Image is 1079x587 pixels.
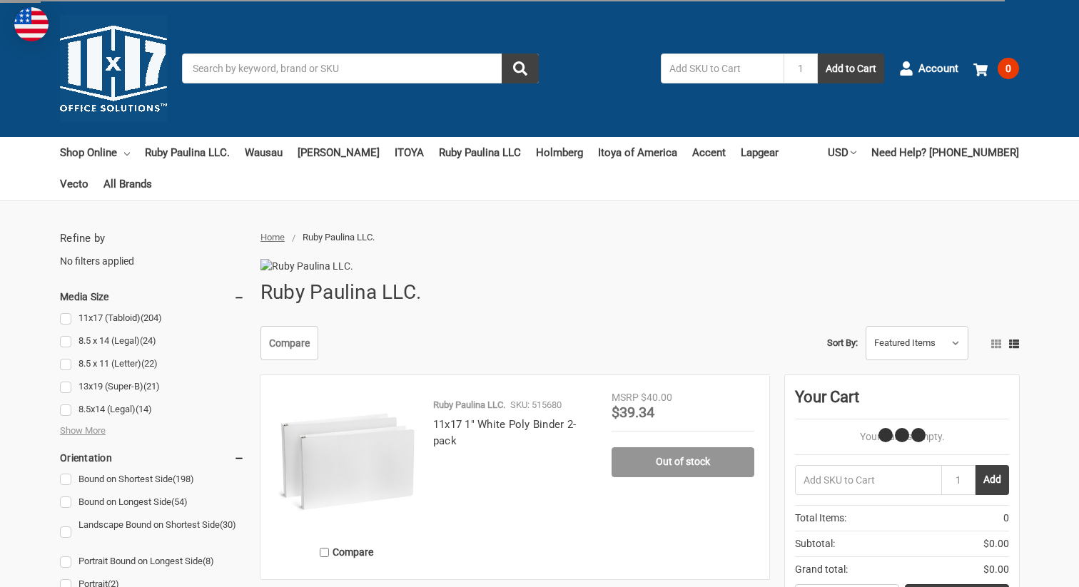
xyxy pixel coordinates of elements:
a: 8.5 x 14 (Legal) [60,332,245,351]
a: Holmberg [536,137,583,168]
span: Show More [60,424,106,438]
input: Add SKU to Cart [661,53,784,83]
span: (8) [203,556,214,566]
div: Your Cart [795,385,1009,419]
a: 13x19 (Super-B) [60,377,245,397]
span: 0 [998,58,1019,79]
a: Compare [260,326,318,360]
label: Sort By: [827,332,858,354]
a: Itoya of America [598,137,677,168]
img: duty and tax information for United States [14,7,49,41]
a: ITOYA [395,137,424,168]
div: MSRP [612,390,639,405]
a: Bound on Longest Side [60,493,245,512]
a: Wausau [245,137,283,168]
span: (198) [173,474,194,484]
button: Add to Cart [818,53,884,83]
span: Grand total: [795,562,848,577]
a: Shop Online [60,137,130,168]
img: Ruby Paulina LLC. [260,259,396,274]
span: Ruby Paulina LLC. [303,232,375,243]
a: Portrait Bound on Longest Side [60,552,245,571]
a: Out of stock [612,447,754,477]
input: Add SKU to Cart [795,465,941,495]
a: All Brands [103,168,152,200]
span: (24) [140,335,156,346]
h1: Ruby Paulina LLC. [260,274,421,311]
a: 0 [973,50,1019,87]
a: Lapgear [741,137,779,168]
a: 11x17 (Tabloid) [60,309,245,328]
a: 11x17 1" White Poly Binder 2-pack [433,418,576,447]
a: Home [260,232,285,243]
a: Landscape Bound on Shortest Side [60,516,245,548]
span: $0.00 [983,536,1009,551]
a: USD [828,137,856,168]
a: [PERSON_NAME] [298,137,380,168]
button: Add [976,465,1009,495]
span: (30) [220,519,236,530]
a: Accent [692,137,726,168]
label: Compare [275,541,418,564]
span: Subtotal: [795,536,835,551]
img: 11x17.com [60,15,167,122]
span: Total Items: [795,511,846,526]
p: Ruby Paulina LLC. [433,398,505,412]
h5: Orientation [60,449,245,466]
span: 0 [1003,511,1009,526]
span: (204) [141,312,162,323]
span: (54) [171,496,188,507]
a: Need Help? [PHONE_NUMBER] [871,137,1019,168]
img: 11x17 1" White Poly Binder 2-pack [275,390,418,533]
span: $40.00 [641,392,672,403]
a: Bound on Shortest Side [60,470,245,489]
a: 8.5x14 (Legal) [60,400,245,419]
a: Account [899,50,958,87]
span: (14) [136,404,152,414]
a: Ruby Paulina LLC [439,137,521,168]
a: 8.5 x 11 (Letter) [60,354,245,374]
div: No filters applied [60,230,245,269]
p: SKU: 515680 [510,398,562,412]
span: (21) [143,381,160,392]
span: $39.34 [612,404,654,421]
span: Account [918,61,958,77]
input: Search by keyword, brand or SKU [182,53,539,83]
span: $0.00 [983,562,1009,577]
a: Vecto [60,168,88,200]
span: (22) [141,358,158,369]
a: Ruby Paulina LLC. [145,137,230,168]
input: Compare [320,548,329,557]
p: Your Cart Is Empty. [795,429,1009,444]
h5: Refine by [60,230,245,247]
h5: Media Size [60,288,245,305]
